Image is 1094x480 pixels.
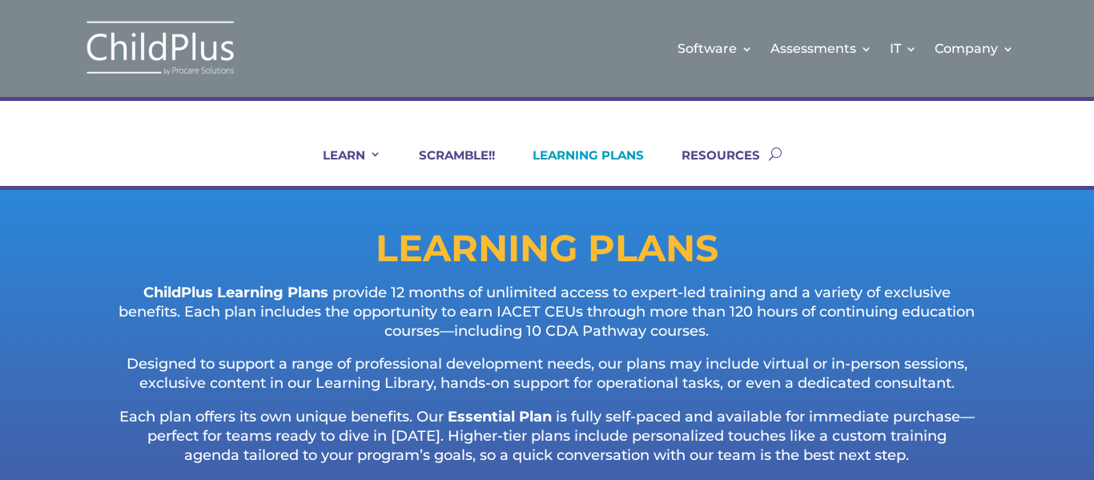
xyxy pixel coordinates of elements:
[54,230,1039,275] h1: LEARNING PLANS
[399,147,495,186] a: SCRAMBLE!!
[143,284,328,301] strong: ChildPlus Learning Plans
[662,147,760,186] a: RESOURCES
[770,16,872,81] a: Assessments
[119,355,975,408] p: Designed to support a range of professional development needs, our plans may include virtual or i...
[890,16,917,81] a: IT
[119,408,975,479] p: Each plan offers its own unique benefits. Our is fully self-paced and available for immediate pur...
[935,16,1014,81] a: Company
[678,16,753,81] a: Software
[513,147,644,186] a: LEARNING PLANS
[119,284,975,355] p: provide 12 months of unlimited access to expert-led training and a variety of exclusive benefits....
[303,147,381,186] a: LEARN
[448,408,552,426] strong: Essential Plan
